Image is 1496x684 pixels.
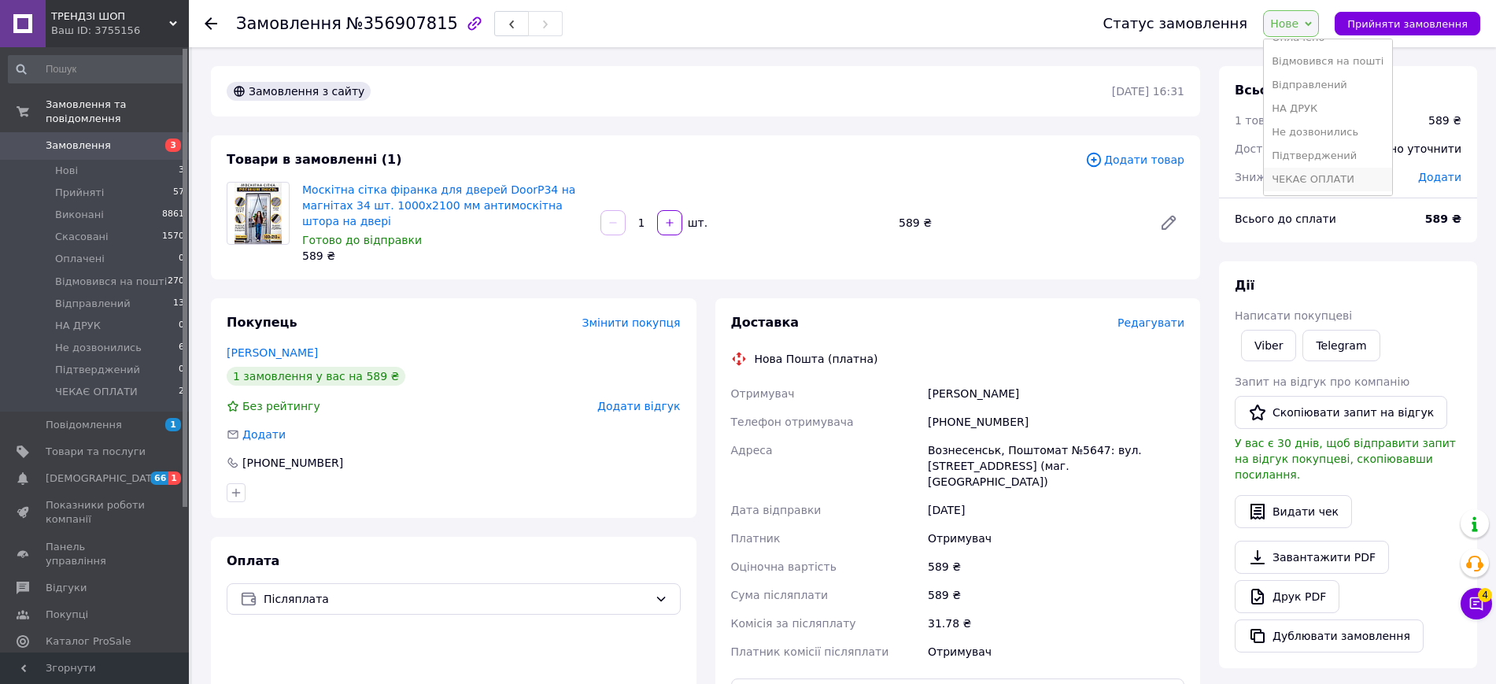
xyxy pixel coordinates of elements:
span: Всього до сплати [1235,213,1336,225]
button: Скопіювати запит на відгук [1235,396,1447,429]
div: 589 ₴ [1428,113,1461,128]
span: Не дозвонились [55,341,142,355]
span: Додати товар [1085,151,1184,168]
span: Скасовані [55,230,109,244]
span: 0 [179,363,184,377]
span: Адреса [731,444,773,457]
span: Нове [1270,17,1298,30]
li: ЧЕКАЄ ОПЛАТИ [1264,168,1391,191]
span: ТРЕНДЗІ ШОП [51,9,169,24]
span: Показники роботи компанії [46,498,146,527]
button: Чат з покупцем4 [1461,588,1492,619]
span: Платник [731,532,781,545]
span: Доставка [1235,142,1289,155]
span: Додати відгук [597,400,680,412]
span: Відмовився на пошті [55,275,167,289]
button: Прийняти замовлення [1335,12,1480,35]
span: Товари в замовленні (1) [227,152,402,167]
div: 589 ₴ [892,212,1147,234]
li: Не дозвонились [1264,120,1391,144]
span: Замовлення [46,139,111,153]
div: Вознесенськ, Поштомат №5647: вул. [STREET_ADDRESS] (маг. [GEOGRAPHIC_DATA]) [925,436,1188,496]
span: Товари та послуги [46,445,146,459]
a: Viber [1241,330,1296,361]
span: НА ДРУК [55,319,101,333]
span: 1 [168,471,181,485]
span: Доставка [731,315,800,330]
span: Повідомлення [46,418,122,432]
div: шт. [684,215,709,231]
span: Оціночна вартість [731,560,837,573]
span: Готово до відправки [302,234,422,246]
time: [DATE] 16:31 [1112,85,1184,98]
a: [PERSON_NAME] [227,346,318,359]
span: 4 [1478,585,1492,599]
div: Отримувач [925,638,1188,666]
span: Редагувати [1117,316,1184,329]
span: ЧЕКАЄ ОПЛАТИ [55,385,138,399]
span: 13 [173,297,184,311]
span: Післяплата [264,590,648,608]
span: 1 [165,418,181,431]
div: 1 замовлення у вас на 589 ₴ [227,367,405,386]
span: 66 [150,471,168,485]
span: Телефон отримувача [731,416,854,428]
input: Пошук [8,55,186,83]
span: 1 товар [1235,114,1279,127]
span: 270 [168,275,184,289]
li: Відмовився на пошті [1264,50,1391,73]
span: 3 [179,164,184,178]
div: [PERSON_NAME] [925,379,1188,408]
div: 589 ₴ [302,248,588,264]
div: Необхідно уточнити [1335,131,1471,166]
span: 1570 [162,230,184,244]
div: Замовлення з сайту [227,82,371,101]
span: 6 [179,341,184,355]
div: 589 ₴ [925,553,1188,581]
div: Ваш ID: 3755156 [51,24,189,38]
span: Написати покупцеві [1235,309,1352,322]
span: Виконані [55,208,104,222]
div: Повернутися назад [205,16,217,31]
span: Додати [242,428,286,441]
span: Дата відправки [731,504,822,516]
span: Дії [1235,278,1254,293]
span: 0 [179,319,184,333]
div: Статус замовлення [1103,16,1248,31]
span: Замовлення [236,14,342,33]
button: Видати чек [1235,495,1352,528]
a: Telegram [1302,330,1380,361]
img: Москітна сітка фіранка для дверей DoorP34 на магнітах 34 шт. 1000х2100 мм антимоскітна штора на д... [235,183,281,244]
li: Підтверджений [1264,144,1391,168]
div: [PHONE_NUMBER] [925,408,1188,436]
span: Відправлений [55,297,131,311]
button: Дублювати замовлення [1235,619,1424,653]
span: Прийняті [55,186,104,200]
a: Завантажити PDF [1235,541,1389,574]
span: Панель управління [46,540,146,568]
span: Підтверджений [55,363,140,377]
b: 589 ₴ [1425,213,1461,225]
span: Сума післяплати [731,589,829,601]
span: 3 [165,139,181,152]
div: 589 ₴ [925,581,1188,609]
span: Прийняти замовлення [1347,18,1468,30]
div: [PHONE_NUMBER] [241,455,345,471]
span: Додати [1418,171,1461,183]
span: [DEMOGRAPHIC_DATA] [46,471,162,486]
span: Нові [55,164,78,178]
span: Замовлення та повідомлення [46,98,189,126]
a: Друк PDF [1235,580,1339,613]
div: Нова Пошта (платна) [751,351,882,367]
span: Без рейтингу [242,400,320,412]
div: Отримувач [925,524,1188,553]
li: НА ДРУК [1264,97,1391,120]
span: 2 [179,385,184,399]
a: Редагувати [1153,207,1184,238]
div: 31.78 ₴ [925,609,1188,638]
li: Відправлений [1264,73,1391,97]
span: У вас є 30 днів, щоб відправити запит на відгук покупцеві, скопіювавши посилання. [1235,437,1456,481]
a: Москітна сітка фіранка для дверей DoorP34 на магнітах 34 шт. 1000х2100 мм антимоскітна штора на д... [302,183,575,227]
span: Покупець [227,315,297,330]
span: Змінити покупця [582,316,681,329]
